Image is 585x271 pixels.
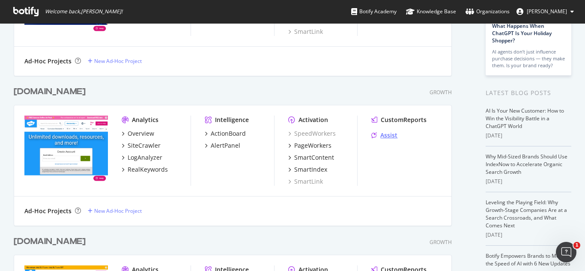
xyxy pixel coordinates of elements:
a: SmartLink [288,177,323,186]
div: [DATE] [486,132,571,140]
div: LogAnalyzer [128,153,162,162]
div: Ad-Hoc Projects [24,57,72,66]
div: [DOMAIN_NAME] [14,86,86,98]
div: Activation [298,116,328,124]
a: Why Mid-Sized Brands Should Use IndexNow to Accelerate Organic Search Growth [486,153,567,176]
span: Welcome back, [PERSON_NAME] ! [45,8,122,15]
div: AI agents don’t just influence purchase decisions — they make them. Is your brand ready? [492,48,565,69]
a: [DOMAIN_NAME] [14,235,89,248]
div: Intelligence [215,116,249,124]
a: SmartLink [288,27,323,36]
a: Overview [122,129,154,138]
div: Latest Blog Posts [486,88,571,98]
div: Knowledge Base [406,7,456,16]
button: [PERSON_NAME] [510,5,581,18]
a: [DOMAIN_NAME] [14,86,89,98]
a: ActionBoard [205,129,246,138]
a: Botify Empowers Brands to Move at the Speed of AI with 6 New Updates [486,252,571,267]
div: [DATE] [486,231,571,239]
div: RealKeywords [128,165,168,174]
a: PageWorkers [288,141,331,150]
div: AlertPanel [211,141,240,150]
a: SmartIndex [288,165,327,174]
div: Growth [430,89,452,96]
span: 1 [573,242,580,249]
div: [DATE] [486,178,571,185]
div: CustomReports [381,116,427,124]
div: PageWorkers [294,141,331,150]
a: SpeedWorkers [288,129,336,138]
a: New Ad-Hoc Project [88,207,142,214]
div: Botify Academy [351,7,397,16]
div: [DOMAIN_NAME] [14,235,86,248]
div: Overview [128,129,154,138]
a: CustomReports [371,116,427,124]
a: RealKeywords [122,165,168,174]
a: What Happens When ChatGPT Is Your Holiday Shopper? [492,22,552,44]
div: Analytics [132,116,158,124]
div: SmartIndex [294,165,327,174]
div: SiteCrawler [128,141,161,150]
a: Leveling the Playing Field: Why Growth-Stage Companies Are at a Search Crossroads, and What Comes... [486,199,567,229]
a: SiteCrawler [122,141,161,150]
div: Ad-Hoc Projects [24,207,72,215]
img: twinkl.co.uk [24,116,108,182]
span: Emily Lasonder [527,8,567,15]
div: SmartContent [294,153,334,162]
a: AI Is Your New Customer: How to Win the Visibility Battle in a ChatGPT World [486,107,564,130]
div: Organizations [466,7,510,16]
div: New Ad-Hoc Project [94,207,142,214]
a: SmartContent [288,153,334,162]
iframe: Intercom live chat [556,242,576,262]
a: New Ad-Hoc Project [88,57,142,65]
div: ActionBoard [211,129,246,138]
a: LogAnalyzer [122,153,162,162]
a: AlertPanel [205,141,240,150]
div: New Ad-Hoc Project [94,57,142,65]
a: Assist [371,131,397,140]
div: Growth [430,238,452,246]
div: Assist [380,131,397,140]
